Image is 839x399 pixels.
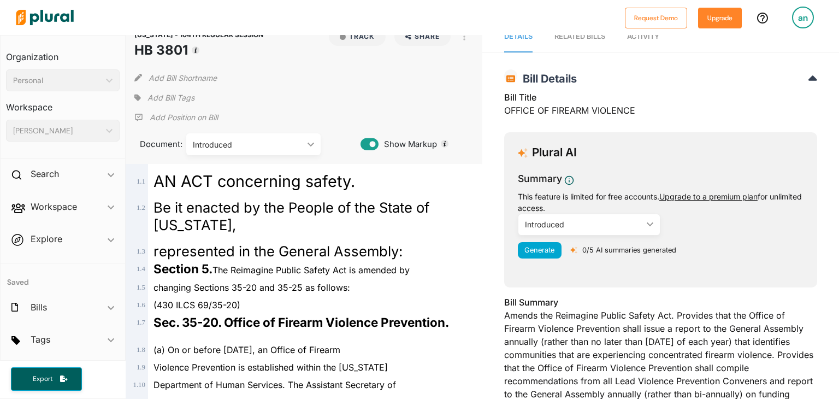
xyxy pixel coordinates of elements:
span: Violence Prevention is established within the [US_STATE] [153,362,388,373]
div: [PERSON_NAME] [13,125,102,137]
button: Request Demo [625,8,687,28]
button: Add Bill Shortname [149,69,217,86]
span: The Reimagine Public Safety Act is amended by [153,265,410,275]
span: Bill Details [517,72,577,85]
span: 1 . 1 [137,178,145,185]
span: (430 ILCS 69/35-20) [153,300,240,310]
button: Track [329,27,386,46]
span: Show Markup [379,138,437,150]
h4: Saved [1,263,125,290]
div: Tooltip anchor [191,45,200,55]
h3: Summary [518,172,562,186]
span: 1 . 10 [133,381,145,389]
button: Generate [518,242,562,259]
button: Share [394,27,451,46]
h2: Search [31,168,59,180]
span: 1 . 3 [137,248,145,255]
div: Personal [13,75,102,86]
h2: Workspace [31,201,77,213]
a: Activity [627,21,659,52]
a: Details [504,21,533,52]
span: represented in the General Assembly: [153,243,403,260]
button: Export [11,367,82,391]
span: 1 . 4 [137,265,145,273]
div: Introduced [193,139,303,150]
p: 0/5 AI summaries generated [582,245,676,255]
span: 1 . 6 [137,301,145,309]
div: Tooltip anchor [440,139,450,149]
a: RELATED BILLS [554,21,605,52]
span: 1 . 9 [137,363,145,371]
h3: Bill Summary [504,296,817,309]
div: Add Position Statement [134,109,218,126]
h3: Organization [6,41,120,65]
h1: HB 3801 [134,40,263,60]
span: Add Bill Tags [147,92,194,103]
div: This feature is limited for free accounts. for unlimited access. [518,191,803,214]
div: an [792,7,814,28]
button: Share [390,27,455,46]
span: changing Sections 35-20 and 35-25 as follows: [153,282,350,293]
h3: Workspace [6,91,120,115]
span: AN ACT concerning safety. [153,172,355,191]
h3: Plural AI [532,146,577,160]
span: Generate [524,246,554,254]
h2: Bills [31,301,47,313]
span: (a) On or before [DATE], an Office of Firearm [153,344,340,355]
div: OFFICE OF FIREARM VIOLENCE [504,91,817,124]
span: Activity [627,32,659,40]
h3: Bill Title [504,91,817,104]
a: Request Demo [625,12,687,24]
a: Upgrade to a premium plan [659,192,758,201]
span: 1 . 5 [137,284,145,291]
span: 1 . 7 [137,319,145,326]
button: Upgrade [698,8,742,28]
span: 1 . 8 [137,346,145,354]
span: Department of Human Services. The Assistant Secretary of [153,379,396,390]
span: Document: [134,138,173,150]
div: Add tags [134,90,194,106]
a: an [783,2,823,33]
span: Be it enacted by the People of the State of [US_STATE], [153,199,429,233]
strong: Sec. 35-20. Office of Firearm Violence Prevention. [153,315,449,330]
p: Add Position on Bill [150,112,218,123]
strong: Section 5. [153,261,212,276]
span: Export [25,374,60,384]
span: 1 . 2 [137,204,145,212]
div: Introduced [525,219,643,230]
a: Upgrade [698,12,742,24]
